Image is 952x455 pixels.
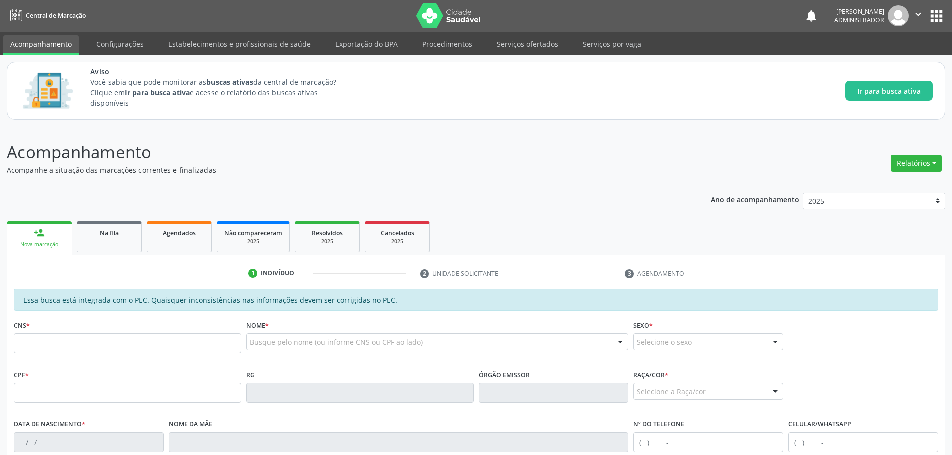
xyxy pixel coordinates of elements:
label: Órgão emissor [479,367,530,383]
a: Central de Marcação [7,7,86,24]
input: (__) _____-_____ [633,432,783,452]
button: apps [928,7,945,25]
input: (__) _____-_____ [788,432,938,452]
label: RG [246,367,255,383]
a: Acompanhamento [3,35,79,55]
strong: buscas ativas [206,77,253,87]
p: Você sabia que pode monitorar as da central de marcação? Clique em e acesse o relatório das busca... [90,77,355,108]
button: Relatórios [891,155,942,172]
p: Ano de acompanhamento [711,193,799,205]
label: Sexo [633,318,653,333]
label: Raça/cor [633,367,668,383]
label: CPF [14,367,29,383]
div: Essa busca está integrada com o PEC. Quaisquer inconsistências nas informações devem ser corrigid... [14,289,938,311]
input: __/__/____ [14,432,164,452]
span: Na fila [100,229,119,237]
a: Procedimentos [415,35,479,53]
span: Central de Marcação [26,11,86,20]
span: Cancelados [381,229,414,237]
i:  [913,9,924,20]
a: Estabelecimentos e profissionais de saúde [161,35,318,53]
label: Data de nascimento [14,417,85,432]
img: Imagem de CalloutCard [19,68,76,113]
span: Não compareceram [224,229,282,237]
a: Serviços por vaga [576,35,648,53]
div: [PERSON_NAME] [834,7,884,16]
a: Configurações [89,35,151,53]
span: Selecione a Raça/cor [637,386,706,397]
div: 2025 [302,238,352,245]
button: Ir para busca ativa [845,81,933,101]
img: img [888,5,909,26]
strong: Ir para busca ativa [125,88,190,97]
p: Acompanhamento [7,140,664,165]
button: notifications [804,9,818,23]
div: Indivíduo [261,269,294,278]
div: Nova marcação [14,241,65,248]
span: Agendados [163,229,196,237]
label: Nº do Telefone [633,417,684,432]
span: Aviso [90,66,355,77]
span: Administrador [834,16,884,24]
p: Acompanhe a situação das marcações correntes e finalizadas [7,165,664,175]
span: Resolvidos [312,229,343,237]
label: Nome [246,318,269,333]
button:  [909,5,928,26]
span: Selecione o sexo [637,337,692,347]
div: 2025 [372,238,422,245]
div: person_add [34,227,45,238]
div: 1 [248,269,257,278]
a: Serviços ofertados [490,35,565,53]
div: 2025 [224,238,282,245]
label: CNS [14,318,30,333]
a: Exportação do BPA [328,35,405,53]
span: Busque pelo nome (ou informe CNS ou CPF ao lado) [250,337,423,347]
label: Nome da mãe [169,417,212,432]
label: Celular/WhatsApp [788,417,851,432]
span: Ir para busca ativa [857,86,921,96]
